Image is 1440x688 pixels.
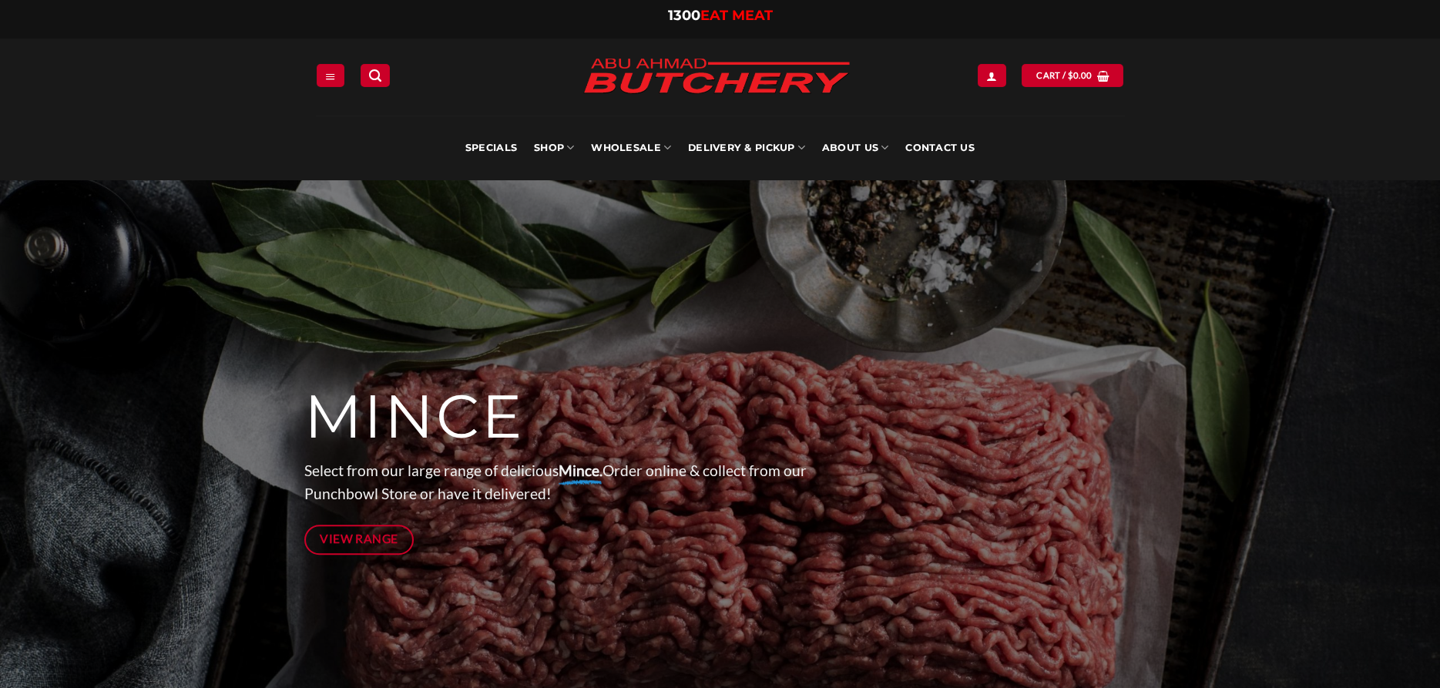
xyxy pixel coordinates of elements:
span: $ [1068,69,1073,82]
img: Abu Ahmad Butchery [570,48,863,106]
a: View Range [304,525,415,555]
span: MINCE [304,380,524,454]
span: EAT MEAT [700,7,773,24]
a: 1300EAT MEAT [668,7,773,24]
a: About Us [822,116,888,180]
span: Cart / [1036,69,1092,82]
a: Contact Us [905,116,975,180]
span: 1300 [668,7,700,24]
a: Specials [465,116,517,180]
a: Wholesale [591,116,671,180]
span: Select from our large range of delicious Order online & collect from our Punchbowl Store or have ... [304,461,807,503]
strong: Mince. [559,461,603,479]
a: Menu [317,64,344,86]
a: Login [978,64,1005,86]
bdi: 0.00 [1068,70,1093,80]
a: Delivery & Pickup [688,116,805,180]
a: View cart [1022,64,1123,86]
a: Search [361,64,390,86]
span: View Range [320,529,398,549]
a: SHOP [534,116,574,180]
